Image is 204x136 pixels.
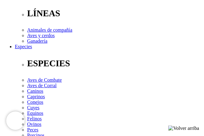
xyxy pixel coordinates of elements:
a: Felinos [27,116,42,121]
a: Animales de compañía [27,27,72,33]
a: Especies [15,44,32,49]
a: Aves y cerdos [27,33,55,38]
a: Equinos [27,111,43,116]
iframe: Brevo live chat [6,111,25,130]
p: ESPECIES [27,58,202,68]
a: Aves de Corral [27,83,57,88]
a: Peces [27,127,38,132]
a: Ovinos [27,122,41,127]
a: Conejos [27,99,43,105]
a: Caprinos [27,94,45,99]
a: Cuyes [27,105,39,110]
a: Ganadería [27,38,47,44]
img: Volver arriba [168,126,199,131]
a: Aves de Combate [27,77,62,83]
a: Caninos [27,88,43,94]
p: LÍNEAS [27,8,202,18]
